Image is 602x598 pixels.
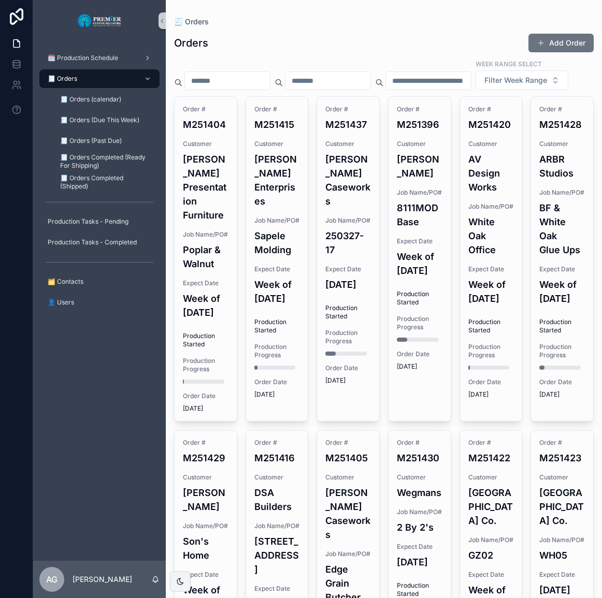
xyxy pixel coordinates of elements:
h4: Week of [DATE] [539,278,585,305]
span: Customer [397,473,442,482]
span: 🗓️ Production Schedule [48,54,118,62]
a: 🧾 Orders [39,69,160,88]
h4: ARBR Studios [539,152,585,180]
span: Production Progress [539,343,585,359]
a: Order #M251404Customer[PERSON_NAME] Presentation FurnitureJob Name/PO#Poplar & WalnutExpect DateW... [174,96,237,421]
span: Production Progress [183,357,228,373]
span: Production Progress [468,343,514,359]
span: Production Started [539,318,585,334]
span: Order # [183,105,228,113]
span: Customer [254,473,300,482]
a: 🧾 Orders Completed (Shipped) [52,173,160,192]
a: 🧾 Orders (calendar) [52,90,160,109]
h4: M251415 [254,118,300,132]
span: Job Name/PO# [468,202,514,211]
span: 🧾 Orders [48,75,77,83]
h1: Orders [174,36,208,50]
h4: Week of [DATE] [397,250,442,278]
span: [DATE] [325,376,371,385]
a: Order #M251415Customer[PERSON_NAME] EnterprisesJob Name/PO#Sapele MoldingExpect DateWeek of [DATE... [246,96,309,421]
h4: BF & White Oak Glue Ups [539,201,585,257]
span: Job Name/PO# [183,230,228,239]
span: Order Date [183,392,228,400]
h4: [PERSON_NAME] [397,152,442,180]
h4: 8111MOD Base [397,201,442,229]
span: [DATE] [397,362,442,371]
span: Customer [397,140,442,148]
h4: Week of [DATE] [183,291,228,319]
span: Job Name/PO# [254,522,300,530]
span: Job Name/PO# [254,216,300,225]
button: Select Button [476,70,568,90]
span: Order # [539,439,585,447]
h4: M251429 [183,451,228,465]
h4: AV Design Works [468,152,514,194]
a: Order #M251396Customer[PERSON_NAME]Job Name/PO#8111MOD BaseExpect DateWeek of [DATE]Production St... [388,96,451,421]
span: Customer [468,140,514,148]
h4: Sapele Molding [254,229,300,257]
span: [DATE] [468,390,514,399]
h4: [PERSON_NAME] Presentation Furniture [183,152,228,222]
button: Add Order [528,34,594,52]
h4: M251423 [539,451,585,465]
span: Order # [325,439,371,447]
span: Order # [397,439,442,447]
h4: M251420 [468,118,514,132]
h4: [PERSON_NAME] Caseworks [325,152,371,208]
h4: M251430 [397,451,442,465]
span: Job Name/PO# [183,522,228,530]
span: Order # [539,105,585,113]
span: Expect Date [468,571,514,579]
span: Production Started [183,332,228,348]
span: Job Name/PO# [539,536,585,544]
span: Job Name/PO# [325,550,371,558]
h4: M251422 [468,451,514,465]
h4: [STREET_ADDRESS] [254,534,300,576]
h4: M251437 [325,118,371,132]
span: 🗂️ Contacts [48,278,83,286]
span: Expect Date [468,265,514,273]
span: Order # [468,105,514,113]
span: Customer [325,473,371,482]
h4: [GEOGRAPHIC_DATA] Co. [539,486,585,528]
span: 🧾 Orders Completed (Ready For Shipping) [60,153,149,170]
h4: [GEOGRAPHIC_DATA] Co. [468,486,514,528]
h4: Poplar & Walnut [183,243,228,271]
span: Filter Week Range [484,75,547,85]
h4: M251428 [539,118,585,132]
span: Order # [254,105,300,113]
h4: M251396 [397,118,442,132]
span: Job Name/PO# [397,188,442,197]
img: App logo [77,12,122,29]
p: [PERSON_NAME] [73,574,132,585]
span: Customer [468,473,514,482]
span: Expect Date [539,571,585,579]
span: 🧾 Orders Completed (Shipped) [60,174,149,191]
span: Expect Date [397,237,442,245]
span: Expect Date [397,543,442,551]
h4: Week of [DATE] [254,278,300,305]
span: Expect Date [325,265,371,273]
a: 🧾 Orders (Due This Week) [52,111,160,129]
span: Customer [539,473,585,482]
span: Order Date [539,378,585,386]
span: Production Started [397,581,442,598]
a: 🗓️ Production Schedule [39,49,160,67]
span: Production Started [254,318,300,334]
span: Production Progress [397,315,442,331]
span: Order # [325,105,371,113]
span: 🧾 Orders [174,17,209,27]
span: Order # [183,439,228,447]
span: Production Progress [325,329,371,345]
span: Customer [325,140,371,148]
span: Order # [254,439,300,447]
span: Job Name/PO# [468,536,514,544]
h4: Wegmans [397,486,442,500]
span: [DATE] [254,390,300,399]
span: Production Tasks - Pending [48,217,128,226]
span: [DATE] [183,404,228,413]
span: Customer [254,140,300,148]
a: 🗂️ Contacts [39,272,160,291]
span: Production Started [468,318,514,334]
